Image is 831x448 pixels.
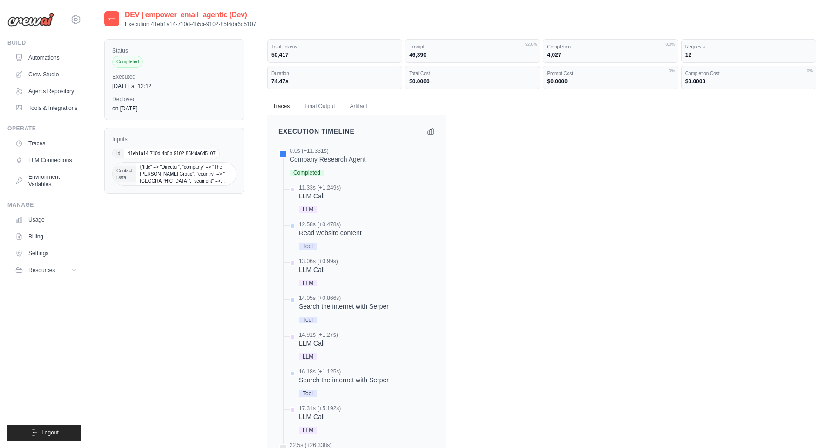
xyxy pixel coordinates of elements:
[685,78,812,85] dd: $0.0000
[290,170,324,176] span: Completed
[299,221,362,228] div: 12.58s (+0.478s)
[271,78,398,85] dd: 74.47s
[112,136,236,143] label: Inputs
[685,51,812,59] dd: 12
[11,170,81,192] a: Environment Variables
[113,166,136,182] span: Contact Data
[28,266,55,274] span: Resources
[299,339,338,348] div: LLM Call
[125,20,256,28] p: Execution 41eb1a14-710d-4b5b-9102-85f4da6d5107
[547,51,674,59] dd: 4,027
[299,184,341,191] div: 11.33s (+1.249s)
[112,56,143,68] span: Completed
[267,97,295,116] button: Traces
[11,101,81,115] a: Tools & Integrations
[345,97,373,116] button: Artifact
[278,127,355,136] h2: Execution Timeline
[11,67,81,82] a: Crew Studio
[11,153,81,168] a: LLM Connections
[290,155,365,164] div: Company Research Agent
[669,68,675,75] span: 0%
[299,390,317,397] span: Tool
[7,39,81,47] div: Build
[7,425,81,441] button: Logout
[11,229,81,244] a: Billing
[11,263,81,278] button: Resources
[7,201,81,209] div: Manage
[271,70,398,77] dt: Duration
[299,191,341,201] div: LLM Call
[290,147,365,155] div: 0.0s (+11.331s)
[409,70,536,77] dt: Total Cost
[124,149,219,158] span: 41eb1a14-710d-4b5b-9102-85f4da6d5107
[299,97,340,116] button: Final Output
[113,149,124,158] span: Id
[271,51,398,59] dd: 50,417
[112,47,236,54] label: Status
[112,95,236,103] label: Deployed
[525,41,537,48] span: 92.0%
[299,294,389,302] div: 14.05s (+0.866s)
[299,265,338,274] div: LLM Call
[665,41,675,48] span: 8.0%
[299,427,317,434] span: LLM
[299,206,317,213] span: LLM
[112,105,137,112] time: October 6, 2025 at 04:26 PDT
[299,280,317,286] span: LLM
[7,13,54,27] img: Logo
[299,353,317,360] span: LLM
[299,228,362,238] div: Read website content
[271,43,398,50] dt: Total Tokens
[299,243,317,250] span: Tool
[11,50,81,65] a: Automations
[41,429,59,436] span: Logout
[125,9,256,20] h2: DEV | empower_email_agentic (Dev)
[11,136,81,151] a: Traces
[685,70,812,77] dt: Completion Cost
[685,43,812,50] dt: Requests
[547,43,674,50] dt: Completion
[299,317,317,323] span: Tool
[299,412,341,421] div: LLM Call
[409,51,536,59] dd: 46,390
[299,405,341,412] div: 17.31s (+5.192s)
[7,125,81,132] div: Operate
[299,302,389,311] div: Search the internet with Serper
[11,246,81,261] a: Settings
[409,43,536,50] dt: Prompt
[11,84,81,99] a: Agents Repository
[299,331,338,339] div: 14.91s (+1.27s)
[299,375,389,385] div: Search the internet with Serper
[11,212,81,227] a: Usage
[299,258,338,265] div: 13.06s (+0.99s)
[299,368,389,375] div: 16.18s (+1.125s)
[112,73,236,81] label: Executed
[547,78,674,85] dd: $0.0000
[547,70,674,77] dt: Prompt Cost
[112,83,152,89] time: October 7, 2025 at 12:12 PDT
[409,78,536,85] dd: $0.0000
[807,68,813,75] span: 0%
[136,163,236,185] span: {"title" => "Director", "company" => "The [PERSON_NAME] Group", "country" => "[GEOGRAPHIC_DATA]",...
